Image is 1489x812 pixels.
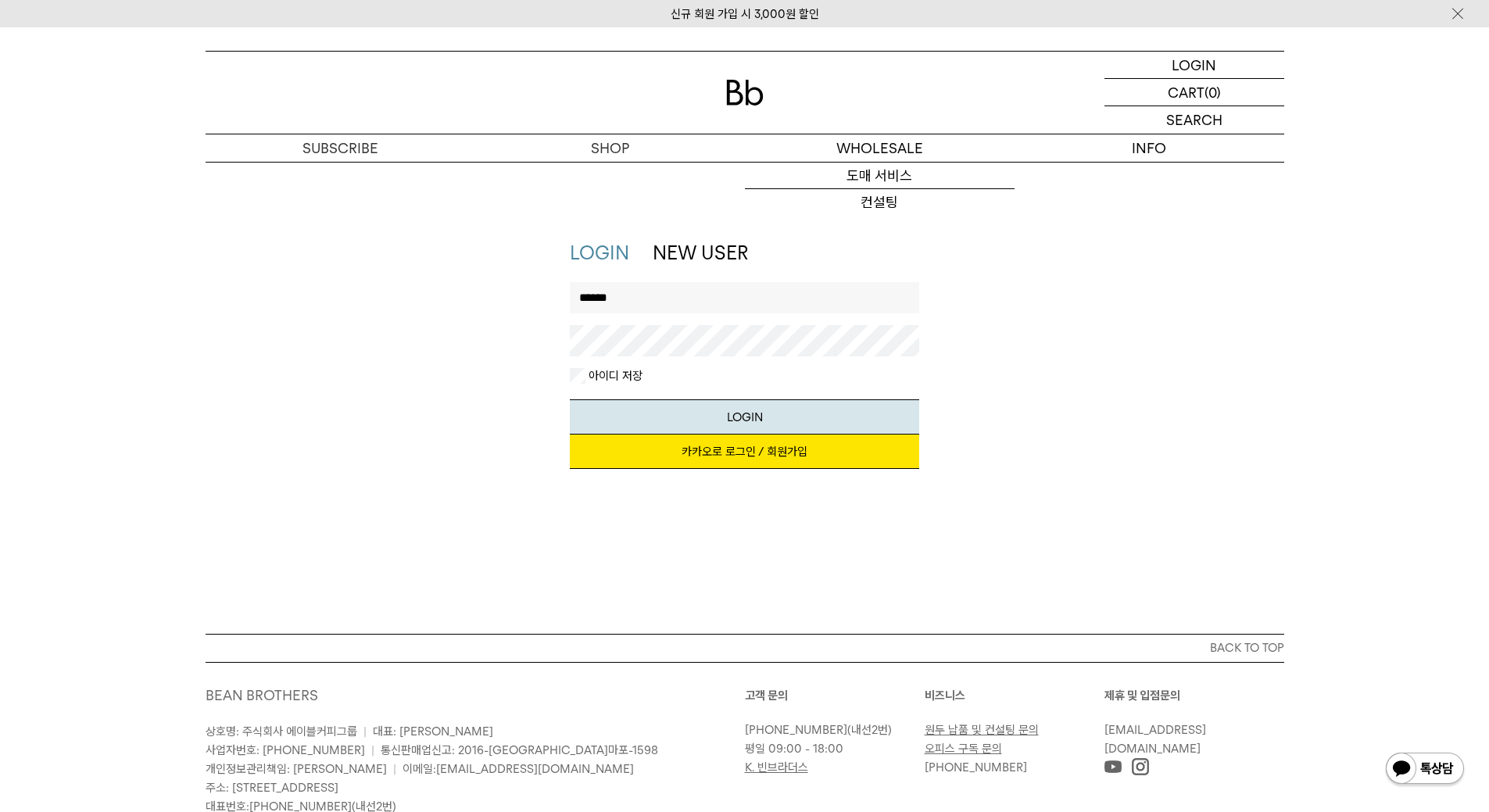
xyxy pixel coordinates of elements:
[206,743,365,757] span: 사업자번호: [PHONE_NUMBER]
[403,762,634,776] span: 이메일:
[745,686,925,705] p: 고객 문의
[1166,106,1222,134] p: SEARCH
[585,368,642,384] label: 아이디 저장
[1172,52,1216,78] p: LOGIN
[745,739,917,758] p: 평일 09:00 - 18:00
[745,721,917,739] p: (내선2번)
[1204,79,1221,106] p: (0)
[206,634,1284,662] button: BACK TO TOP
[653,241,748,264] a: NEW USER
[475,134,745,162] a: SHOP
[570,399,919,435] button: LOGIN
[1104,686,1284,705] p: 제휴 및 입점문의
[373,724,493,739] span: 대표: [PERSON_NAME]
[570,435,919,469] a: 카카오로 로그인 / 회원가입
[925,723,1039,737] a: 원두 납품 및 컨설팅 문의
[363,724,367,739] span: |
[206,724,357,739] span: 상호명: 주식회사 에이블커피그룹
[925,686,1104,705] p: 비즈니스
[206,134,475,162] a: SUBSCRIBE
[745,134,1015,162] p: WHOLESALE
[745,723,847,737] a: [PHONE_NUMBER]
[393,762,396,776] span: |
[671,7,819,21] a: 신규 회원 가입 시 3,000원 할인
[745,189,1015,216] a: 컨설팅
[726,80,764,106] img: 로고
[371,743,374,757] span: |
[570,241,629,264] a: LOGIN
[206,762,387,776] span: 개인정보관리책임: [PERSON_NAME]
[925,742,1002,756] a: 오피스 구독 문의
[745,163,1015,189] a: 도매 서비스
[206,687,318,703] a: BEAN BROTHERS
[1384,751,1466,789] img: 카카오톡 채널 1:1 채팅 버튼
[206,781,338,795] span: 주소: [STREET_ADDRESS]
[1104,52,1284,79] a: LOGIN
[745,760,808,774] a: K. 빈브라더스
[1104,723,1206,756] a: [EMAIL_ADDRESS][DOMAIN_NAME]
[381,743,658,757] span: 통신판매업신고: 2016-[GEOGRAPHIC_DATA]마포-1598
[1104,79,1284,106] a: CART (0)
[436,762,634,776] a: [EMAIL_ADDRESS][DOMAIN_NAME]
[1168,79,1204,106] p: CART
[925,760,1027,774] a: [PHONE_NUMBER]
[1015,134,1284,162] p: INFO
